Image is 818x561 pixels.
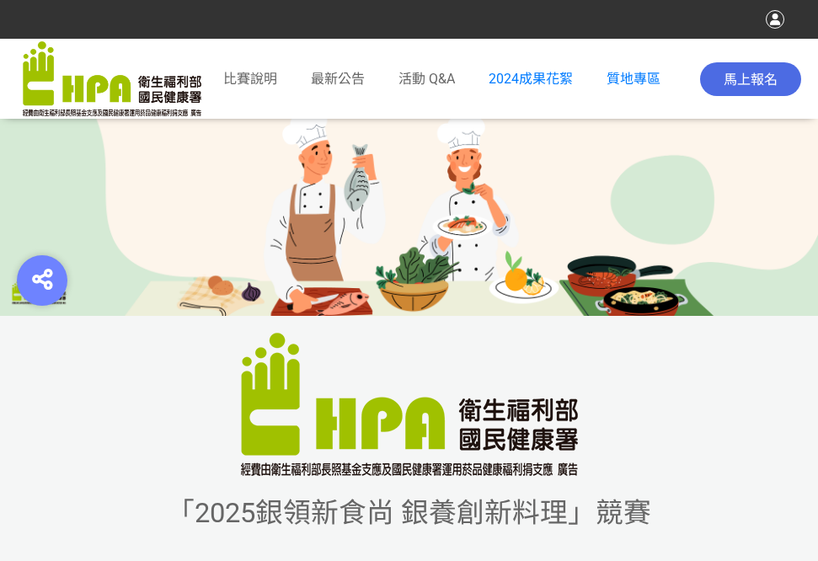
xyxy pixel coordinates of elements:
[167,515,651,524] a: 「2025銀領新食尚 銀養創新料理」競賽
[311,69,365,89] a: 最新公告
[607,71,660,87] a: 質地專區
[724,72,778,88] span: 馬上報名
[311,71,365,87] span: 最新公告
[167,497,651,529] span: 「2025銀領新食尚 銀養創新料理」競賽
[398,71,455,87] span: 活動 Q&A
[23,41,201,117] img: 「2025銀領新食尚 銀養創新料理」競賽
[700,62,801,96] button: 馬上報名
[489,71,573,87] a: 2024成果花絮
[223,69,277,89] a: 比賽說明
[223,71,277,87] span: 比賽說明
[241,333,578,476] img: 「2025銀領新食尚 銀養創新料理」競賽
[398,69,455,89] a: 活動 Q&A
